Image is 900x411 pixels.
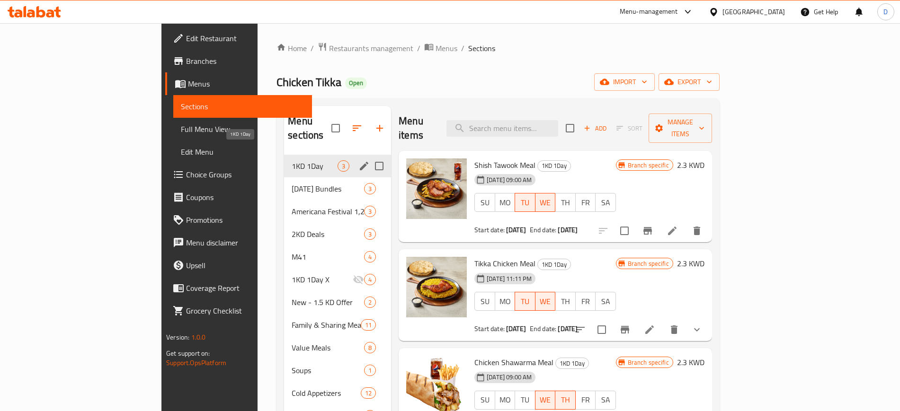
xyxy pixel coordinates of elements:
[479,196,491,210] span: SU
[592,320,612,340] span: Select to update
[515,391,535,410] button: TU
[599,196,612,210] span: SA
[483,373,535,382] span: [DATE] 09:00 AM
[555,193,575,212] button: TH
[537,259,571,270] div: 1KD 1Day
[479,393,491,407] span: SU
[292,297,364,308] span: New - 1.5 KD Offer
[537,160,571,172] div: 1KD 1Day
[345,78,367,89] div: Open
[364,342,376,353] div: items
[474,256,535,271] span: Tikka Chicken Meal
[186,33,304,44] span: Edit Restaurant
[311,43,314,54] li: /
[624,161,673,170] span: Branch specific
[292,228,364,240] span: 2KD Deals
[579,295,592,308] span: FR
[338,162,349,171] span: 3
[417,43,420,54] li: /
[292,251,364,262] span: M41
[530,224,556,236] span: End date:
[292,183,364,194] span: [DATE] Bundles
[659,73,720,91] button: export
[165,299,312,322] a: Grocery Checklist
[292,365,364,376] span: Soups
[292,319,361,331] span: Family & Sharing Meals
[446,120,558,137] input: search
[499,196,511,210] span: MO
[560,118,580,138] span: Select section
[539,196,552,210] span: WE
[399,114,435,142] h2: Menu items
[539,393,552,407] span: WE
[165,277,312,299] a: Coverage Report
[555,292,575,311] button: TH
[555,391,576,410] button: TH
[499,393,511,407] span: MO
[186,305,304,316] span: Grocery Checklist
[186,260,304,271] span: Upsell
[424,42,457,54] a: Menus
[165,186,312,209] a: Coupons
[364,228,376,240] div: items
[292,206,364,217] span: Americana Festival 1,2,3 KD Deals
[686,219,708,242] button: delete
[338,160,349,172] div: items
[368,117,391,140] button: Add section
[580,121,610,136] span: Add item
[483,175,535,184] span: [DATE] 09:00 AM
[575,292,596,311] button: FR
[615,221,634,241] span: Select to update
[284,223,391,245] div: 2KD Deals3
[292,387,361,399] div: Cold Appetizers
[666,76,712,88] span: export
[530,323,556,335] span: End date:
[474,323,505,335] span: Start date:
[558,224,578,236] b: [DATE]
[468,43,495,54] span: Sections
[495,193,515,212] button: MO
[181,101,304,112] span: Sections
[284,155,391,177] div: 1KD 1Day3edit
[186,237,304,248] span: Menu disclaimer
[559,393,572,407] span: TH
[191,331,206,343] span: 1.0.0
[165,209,312,231] a: Promotions
[165,254,312,277] a: Upsell
[722,7,785,17] div: [GEOGRAPHIC_DATA]
[474,224,505,236] span: Start date:
[292,160,338,172] span: 1KD 1Day
[535,193,556,212] button: WE
[364,183,376,194] div: items
[515,193,535,212] button: TU
[691,324,703,335] svg: Show Choices
[361,319,376,331] div: items
[677,356,704,369] h6: 2.3 KWD
[575,193,596,212] button: FR
[495,391,515,410] button: MO
[538,259,570,270] span: 1KD 1Day
[506,323,526,335] b: [DATE]
[365,366,375,375] span: 1
[483,274,535,283] span: [DATE] 11:11 PM
[166,357,226,369] a: Support.OpsPlatform
[345,79,367,87] span: Open
[519,393,531,407] span: TU
[165,163,312,186] a: Choice Groups
[364,274,376,285] div: items
[284,314,391,336] div: Family & Sharing Meals11
[663,318,686,341] button: delete
[186,282,304,294] span: Coverage Report
[365,275,375,284] span: 4
[667,225,678,236] a: Edit menu item
[361,387,376,399] div: items
[594,73,655,91] button: import
[677,257,704,270] h6: 2.3 KWD
[558,323,578,335] b: [DATE]
[595,292,615,311] button: SA
[579,393,592,407] span: FR
[181,146,304,157] span: Edit Menu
